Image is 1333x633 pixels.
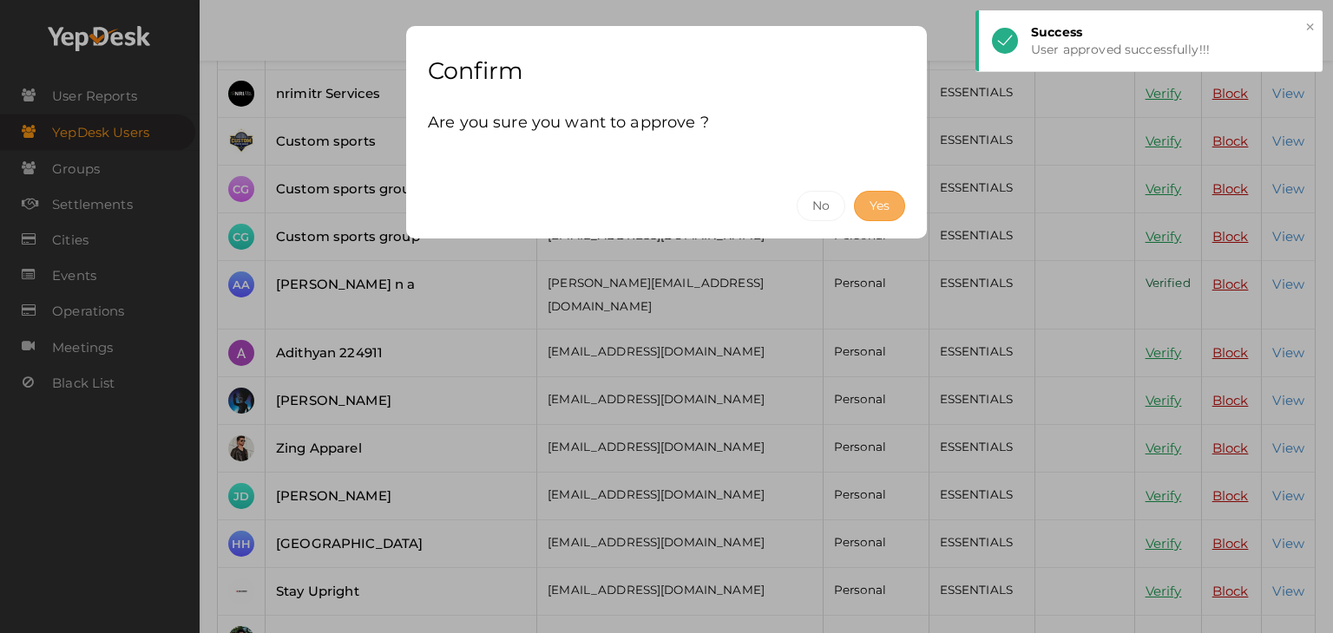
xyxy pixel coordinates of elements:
[854,191,905,221] button: Yes
[1031,23,1310,41] div: Success
[428,95,905,152] div: Are you sure you want to approve ?
[1304,17,1316,37] button: ×
[428,48,905,95] h3: Confirm
[1031,41,1310,58] div: User approved successfully!!!
[797,191,845,221] button: No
